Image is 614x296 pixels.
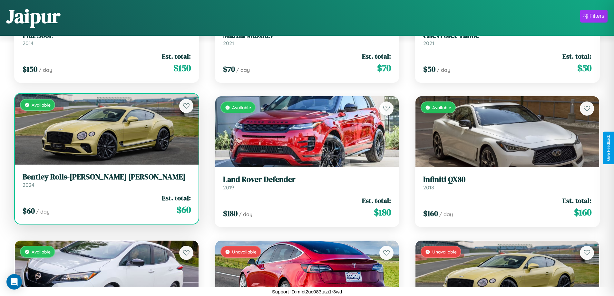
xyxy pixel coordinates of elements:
[6,3,60,29] h1: Jaipur
[574,206,591,219] span: $ 160
[236,67,250,73] span: / day
[232,105,251,110] span: Available
[423,40,434,46] span: 2021
[23,64,37,74] span: $ 150
[23,172,191,182] h3: Bentley Rolls-[PERSON_NAME] [PERSON_NAME]
[423,175,591,184] h3: Infiniti QX80
[36,208,50,215] span: / day
[162,52,191,61] span: Est. total:
[32,249,51,254] span: Available
[177,203,191,216] span: $ 60
[23,31,191,47] a: Fiat 500L2014
[437,67,450,73] span: / day
[223,175,391,191] a: Land Rover Defender2019
[272,287,342,296] p: Support ID: mfct2uc083tazi1r3wd
[606,135,611,161] div: Give Feedback
[423,184,434,191] span: 2018
[423,64,435,74] span: $ 50
[6,274,22,290] div: Open Intercom Messenger
[223,208,238,219] span: $ 180
[23,40,34,46] span: 2014
[23,205,35,216] span: $ 60
[374,206,391,219] span: $ 180
[562,52,591,61] span: Est. total:
[223,40,234,46] span: 2021
[423,208,438,219] span: $ 160
[223,31,391,47] a: Mazda Mazda52021
[39,67,52,73] span: / day
[223,184,234,191] span: 2019
[23,182,34,188] span: 2024
[432,105,451,110] span: Available
[162,193,191,203] span: Est. total:
[362,196,391,205] span: Est. total:
[423,175,591,191] a: Infiniti QX802018
[223,175,391,184] h3: Land Rover Defender
[232,249,257,254] span: Unavailable
[23,172,191,188] a: Bentley Rolls-[PERSON_NAME] [PERSON_NAME]2024
[439,211,453,217] span: / day
[577,62,591,74] span: $ 50
[580,10,608,23] button: Filters
[173,62,191,74] span: $ 150
[562,196,591,205] span: Est. total:
[223,64,235,74] span: $ 70
[362,52,391,61] span: Est. total:
[423,31,591,47] a: Chevrolet Tahoe2021
[590,13,604,19] div: Filters
[432,249,457,254] span: Unavailable
[32,102,51,108] span: Available
[239,211,252,217] span: / day
[377,62,391,74] span: $ 70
